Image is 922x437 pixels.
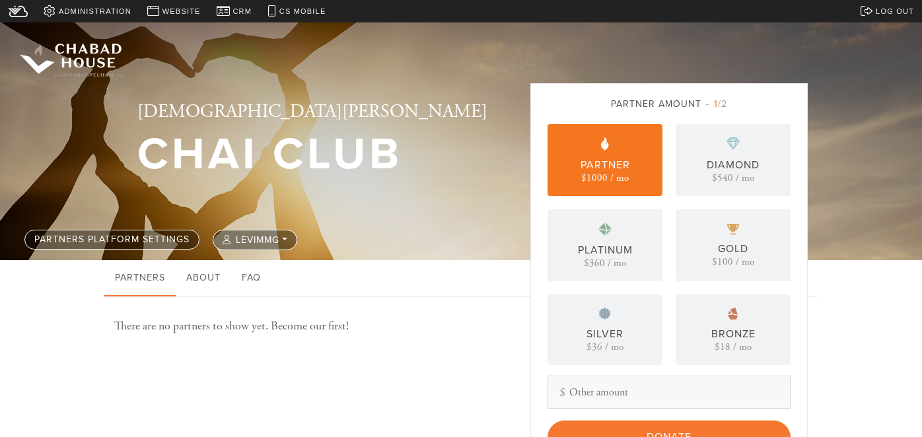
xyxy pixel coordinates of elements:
[712,257,754,267] div: $100 / mo
[104,260,176,297] a: Partners
[727,224,739,235] img: pp-gold.svg
[584,258,626,268] div: $360 / mo
[728,308,738,319] img: pp-bronze.svg
[20,29,123,77] img: chabad%20house%20logo%20white%202_1.png
[24,230,199,250] a: Partners Platform settings
[137,101,487,123] h2: [DEMOGRAPHIC_DATA][PERSON_NAME]
[598,222,612,236] img: pp-platinum.svg
[876,6,914,17] span: Log out
[712,173,754,183] div: $540 / mo
[715,342,752,352] div: $18 / mo
[162,6,201,17] span: Website
[213,230,297,250] button: levimmg
[706,98,727,110] span: /2
[176,260,231,297] a: About
[548,376,791,409] input: Other amount
[578,242,633,258] div: Platinum
[599,308,611,319] img: pp-silver.svg
[714,98,718,110] span: 1
[711,326,756,342] div: Bronze
[231,260,271,297] a: FAQ
[727,137,740,151] img: pp-diamond.svg
[707,157,760,173] div: Diamond
[718,242,748,257] div: Gold
[137,133,487,176] h1: Chai Club
[232,6,252,17] span: CRM
[581,173,629,183] div: $1000 / mo
[548,97,791,111] div: Partner Amount
[279,6,326,17] span: CS Mobile
[601,137,609,151] img: pp-partner.svg
[581,157,630,173] div: Partner
[59,6,131,17] span: Administration
[586,326,623,342] div: Silver
[114,317,511,335] div: There are no partners to show yet. Become our first!
[586,342,623,352] div: $36 / mo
